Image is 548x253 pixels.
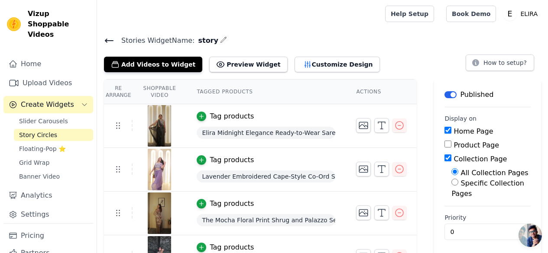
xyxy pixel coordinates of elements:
[21,99,74,110] span: Create Widgets
[503,6,541,22] button: E ELIRA
[454,141,499,149] label: Product Page
[14,157,93,169] a: Grid Wrap
[356,205,371,220] button: Change Thumbnail
[104,57,202,72] button: Add Videos to Widget
[7,17,21,31] img: Vizup
[197,111,254,122] button: Tag products
[19,158,49,167] span: Grid Wrap
[209,57,287,72] button: Preview Widget
[147,105,172,147] img: vizup-images-69fc.png
[517,6,541,22] p: ELIRA
[454,155,507,163] label: Collection Page
[3,187,93,204] a: Analytics
[210,111,254,122] div: Tag products
[451,179,524,198] label: Specific Collection Pages
[19,144,66,153] span: Floating-Pop ⭐
[508,10,512,18] text: E
[519,224,542,247] div: Open chat
[147,192,172,234] img: tn-fdd2a1287a24424dadab9bd0a4362d70.png
[460,169,528,177] label: All Collection Pages
[28,9,90,40] span: Vizup Shoppable Videos
[444,213,531,222] label: Priority
[197,214,335,226] span: The Mocha Floral Print Shrug and Palazzo Set
[114,35,195,46] span: Stories Widget Name:
[444,114,477,123] legend: Display on
[14,129,93,141] a: Story Circles
[210,199,254,209] div: Tag products
[356,118,371,133] button: Change Thumbnail
[14,115,93,127] a: Slider Carousels
[19,172,60,181] span: Banner Video
[220,35,227,46] div: Edit Name
[460,90,493,100] p: Published
[133,80,186,104] th: Shoppable Video
[14,170,93,183] a: Banner Video
[197,155,254,165] button: Tag products
[466,54,534,71] button: How to setup?
[466,61,534,69] a: How to setup?
[356,162,371,176] button: Change Thumbnail
[385,6,434,22] a: Help Setup
[19,131,57,139] span: Story Circles
[454,127,493,135] label: Home Page
[14,143,93,155] a: Floating-Pop ⭐
[197,242,254,253] button: Tag products
[3,55,93,73] a: Home
[104,80,133,104] th: Re Arrange
[186,80,346,104] th: Tagged Products
[3,74,93,92] a: Upload Videos
[195,35,218,46] span: story
[3,227,93,244] a: Pricing
[210,155,254,165] div: Tag products
[3,206,93,223] a: Settings
[346,80,417,104] th: Actions
[19,117,68,125] span: Slider Carousels
[210,242,254,253] div: Tag products
[446,6,496,22] a: Book Demo
[295,57,380,72] button: Customize Design
[3,96,93,113] button: Create Widgets
[197,170,335,183] span: Lavender Embroidered Cape-Style Co-Ord Set
[197,127,335,139] span: Elira Midnight Elegance Ready-to-Wear Saree
[197,199,254,209] button: Tag products
[147,149,172,190] img: vizup-images-66d6.png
